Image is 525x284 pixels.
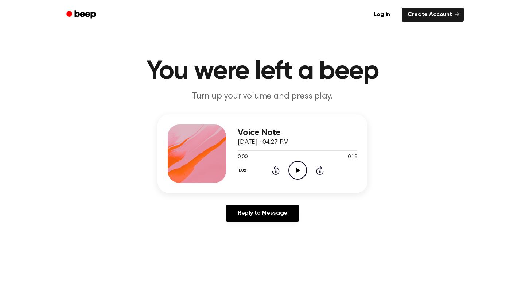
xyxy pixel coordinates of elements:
[76,58,449,85] h1: You were left a beep
[348,153,357,161] span: 0:19
[366,6,397,23] a: Log in
[61,8,102,22] a: Beep
[238,128,357,138] h3: Voice Note
[402,8,464,22] a: Create Account
[238,153,247,161] span: 0:00
[226,205,299,222] a: Reply to Message
[122,91,402,103] p: Turn up your volume and press play.
[238,164,249,177] button: 1.0x
[238,139,289,146] span: [DATE] · 04:27 PM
